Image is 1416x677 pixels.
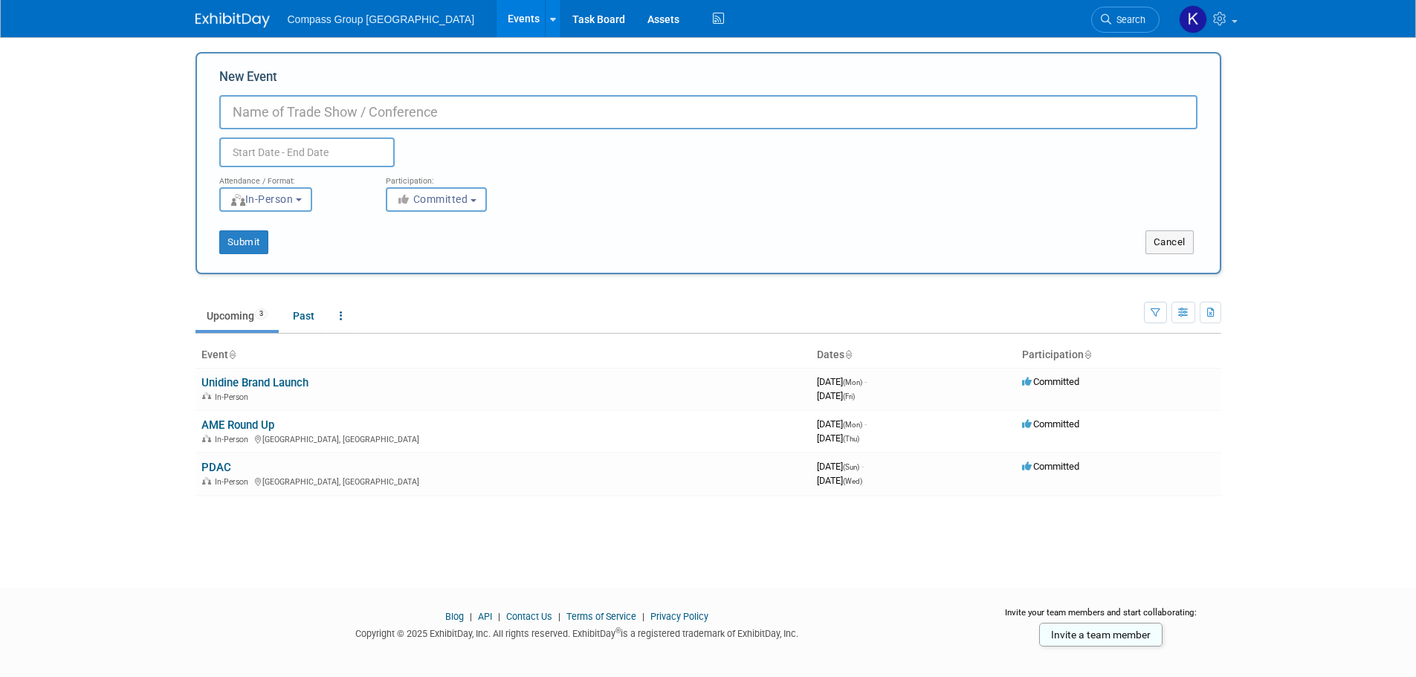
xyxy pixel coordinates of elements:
[864,418,867,430] span: -
[255,308,268,320] span: 3
[201,475,805,487] div: [GEOGRAPHIC_DATA], [GEOGRAPHIC_DATA]
[445,611,464,622] a: Blog
[566,611,636,622] a: Terms of Service
[1022,376,1079,387] span: Committed
[1016,343,1221,368] th: Participation
[1084,349,1091,360] a: Sort by Participation Type
[201,376,308,389] a: Unidine Brand Launch
[201,418,274,432] a: AME Round Up
[282,302,326,330] a: Past
[817,475,862,486] span: [DATE]
[843,421,862,429] span: (Mon)
[219,187,312,212] button: In-Person
[386,167,530,187] div: Participation:
[228,349,236,360] a: Sort by Event Name
[195,302,279,330] a: Upcoming3
[202,392,211,400] img: In-Person Event
[288,13,475,25] span: Compass Group [GEOGRAPHIC_DATA]
[219,167,363,187] div: Attendance / Format:
[843,378,862,386] span: (Mon)
[1022,418,1079,430] span: Committed
[650,611,708,622] a: Privacy Policy
[1091,7,1160,33] a: Search
[817,418,867,430] span: [DATE]
[201,461,231,474] a: PDAC
[396,193,468,205] span: Committed
[466,611,476,622] span: |
[843,477,862,485] span: (Wed)
[639,611,648,622] span: |
[219,95,1197,129] input: Name of Trade Show / Conference
[230,193,294,205] span: In-Person
[478,611,492,622] a: API
[215,392,253,402] span: In-Person
[843,463,859,471] span: (Sun)
[1179,5,1207,33] img: Krystal Dupuis
[817,433,859,444] span: [DATE]
[817,376,867,387] span: [DATE]
[843,435,859,443] span: (Thu)
[202,477,211,485] img: In-Person Event
[1039,623,1163,647] a: Invite a team member
[555,611,564,622] span: |
[811,343,1016,368] th: Dates
[861,461,864,472] span: -
[844,349,852,360] a: Sort by Start Date
[219,68,277,91] label: New Event
[215,477,253,487] span: In-Person
[506,611,552,622] a: Contact Us
[981,606,1221,629] div: Invite your team members and start collaborating:
[215,435,253,444] span: In-Person
[615,626,621,635] sup: ®
[817,461,864,472] span: [DATE]
[843,392,855,401] span: (Fri)
[202,435,211,442] img: In-Person Event
[195,13,270,27] img: ExhibitDay
[195,343,811,368] th: Event
[1145,230,1194,254] button: Cancel
[1022,461,1079,472] span: Committed
[1111,14,1145,25] span: Search
[817,390,855,401] span: [DATE]
[386,187,487,212] button: Committed
[201,433,805,444] div: [GEOGRAPHIC_DATA], [GEOGRAPHIC_DATA]
[219,230,268,254] button: Submit
[864,376,867,387] span: -
[219,137,395,167] input: Start Date - End Date
[195,623,960,641] div: Copyright © 2025 ExhibitDay, Inc. All rights reserved. ExhibitDay is a registered trademark of Ex...
[494,611,504,622] span: |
